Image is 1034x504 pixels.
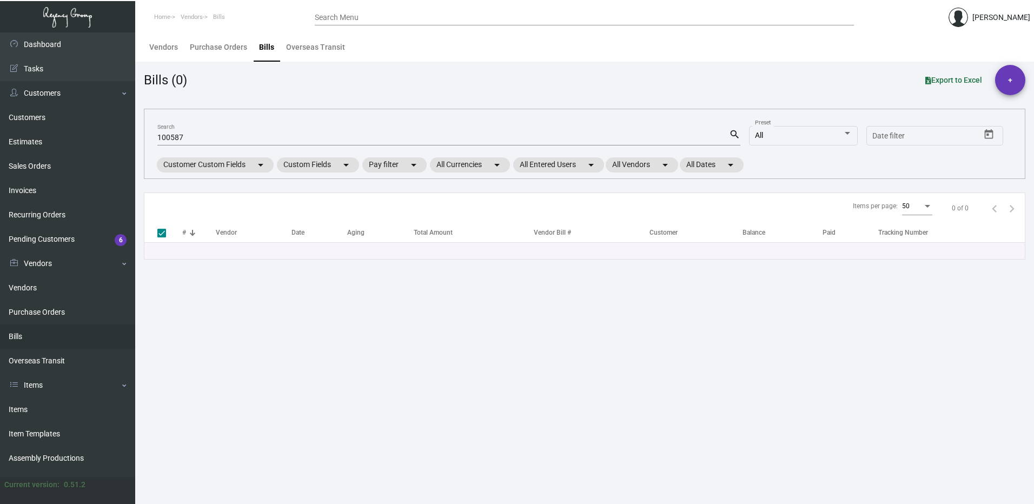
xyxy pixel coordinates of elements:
[347,228,414,237] div: Aging
[286,42,345,53] div: Overseas Transit
[182,228,216,237] div: #
[157,157,274,173] mat-chip: Customer Custom Fields
[277,157,359,173] mat-chip: Custom Fields
[181,14,203,21] span: Vendors
[149,42,178,53] div: Vendors
[986,200,1003,217] button: Previous page
[414,228,453,237] div: Total Amount
[144,70,187,90] div: Bills (0)
[878,228,928,237] div: Tracking Number
[4,479,59,490] div: Current version:
[64,479,85,490] div: 0.51.2
[995,65,1025,95] button: +
[407,158,420,171] mat-icon: arrow_drop_down
[902,202,910,210] span: 50
[182,228,186,237] div: #
[154,14,170,21] span: Home
[853,201,898,211] div: Items per page:
[1003,200,1020,217] button: Next page
[917,70,991,90] button: Export to Excel
[340,158,353,171] mat-icon: arrow_drop_down
[259,42,274,53] div: Bills
[915,132,967,141] input: End date
[216,228,237,237] div: Vendor
[1008,65,1012,95] span: +
[606,157,678,173] mat-chip: All Vendors
[755,131,763,140] span: All
[743,228,765,237] div: Balance
[347,228,364,237] div: Aging
[414,228,534,237] div: Total Amount
[872,132,906,141] input: Start date
[291,228,304,237] div: Date
[823,228,878,237] div: Paid
[925,76,982,84] span: Export to Excel
[513,157,604,173] mat-chip: All Entered Users
[729,128,740,141] mat-icon: search
[659,158,672,171] mat-icon: arrow_drop_down
[291,228,347,237] div: Date
[585,158,598,171] mat-icon: arrow_drop_down
[902,203,932,210] mat-select: Items per page:
[949,8,968,27] img: admin@bootstrapmaster.com
[534,228,571,237] div: Vendor Bill #
[980,126,998,143] button: Open calendar
[823,228,836,237] div: Paid
[430,157,510,173] mat-chip: All Currencies
[878,228,1025,237] div: Tracking Number
[724,158,737,171] mat-icon: arrow_drop_down
[213,14,225,21] span: Bills
[216,228,291,237] div: Vendor
[649,228,743,237] div: Customer
[491,158,503,171] mat-icon: arrow_drop_down
[254,158,267,171] mat-icon: arrow_drop_down
[743,228,823,237] div: Balance
[952,203,969,213] div: 0 of 0
[680,157,744,173] mat-chip: All Dates
[649,228,678,237] div: Customer
[362,157,427,173] mat-chip: Pay filter
[190,42,247,53] div: Purchase Orders
[534,228,649,237] div: Vendor Bill #
[972,12,1030,23] div: [PERSON_NAME]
